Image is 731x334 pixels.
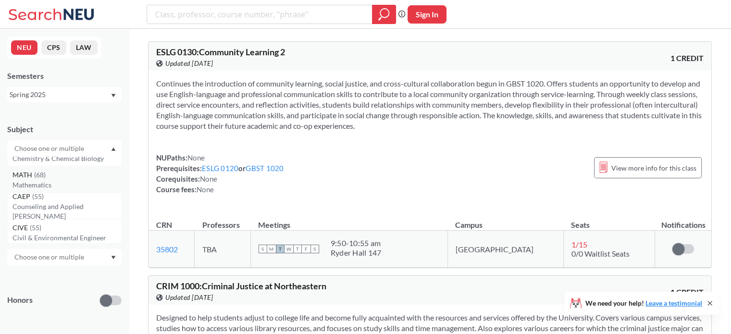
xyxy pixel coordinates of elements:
[200,174,217,183] span: None
[165,58,213,69] span: Updated [DATE]
[156,78,704,131] section: Continues the introduction of community learning, social justice, and cross-cultural collaboratio...
[202,164,238,173] a: ESLG 0120
[563,210,655,231] th: Seats
[276,245,285,253] span: T
[34,171,46,179] span: ( 68 )
[10,89,110,100] div: Spring 2025
[7,124,122,135] div: Subject
[12,180,121,190] p: Mathematics
[12,154,121,163] p: Chemistry & Chemical Biology
[447,231,563,268] td: [GEOGRAPHIC_DATA]
[7,295,33,306] p: Honors
[12,170,34,180] span: MATH
[156,47,285,57] span: ESLG 0130 : Community Learning 2
[378,8,390,21] svg: magnifying glass
[285,245,293,253] span: W
[156,220,172,230] div: CRN
[70,40,98,55] button: LAW
[7,140,122,157] div: Dropdown arrowCS(115)Computer ScienceNRSG(73)NursingEECE(71)Electrical and Comp EngineerngCHEM(70...
[156,245,178,254] a: 35802
[267,245,276,253] span: M
[571,249,630,258] span: 0/0 Waitlist Seats
[165,292,213,303] span: Updated [DATE]
[655,210,711,231] th: Notifications
[111,94,116,98] svg: Dropdown arrow
[10,143,90,154] input: Choose one or multiple
[197,185,214,194] span: None
[408,5,446,24] button: Sign In
[12,223,30,233] span: CIVE
[111,147,116,151] svg: Dropdown arrow
[154,6,365,23] input: Class, professor, course number, "phrase"
[187,153,205,162] span: None
[571,240,587,249] span: 1 / 15
[259,245,267,253] span: S
[12,233,121,243] p: Civil & Environmental Engineer
[12,191,32,202] span: CAEP
[32,192,44,200] span: ( 55 )
[7,87,122,102] div: Spring 2025Dropdown arrow
[10,251,90,263] input: Choose one or multiple
[156,281,326,291] span: CRIM 1000 : Criminal Justice at Northeastern
[670,53,704,63] span: 1 CREDIT
[30,223,41,232] span: ( 55 )
[585,300,702,307] span: We need your help!
[156,152,284,195] div: NUPaths: Prerequisites: or Corequisites: Course fees:
[11,40,37,55] button: NEU
[645,299,702,307] a: Leave a testimonial
[195,210,250,231] th: Professors
[310,245,319,253] span: S
[293,245,302,253] span: T
[195,231,250,268] td: TBA
[670,287,704,297] span: 1 CREDIT
[41,40,66,55] button: CPS
[447,210,563,231] th: Campus
[246,164,284,173] a: GBST 1020
[372,5,396,24] div: magnifying glass
[7,249,122,265] div: Dropdown arrow
[331,238,382,248] div: 9:50 - 10:55 am
[7,71,122,81] div: Semesters
[111,256,116,260] svg: Dropdown arrow
[611,162,696,174] span: View more info for this class
[12,202,121,221] p: Counseling and Applied [PERSON_NAME]
[250,210,447,231] th: Meetings
[302,245,310,253] span: F
[331,248,382,258] div: Ryder Hall 147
